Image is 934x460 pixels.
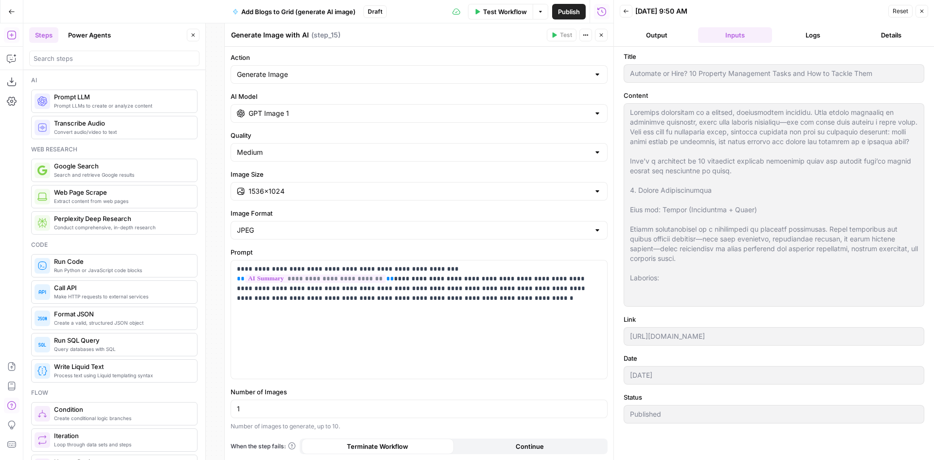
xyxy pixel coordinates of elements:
[54,266,189,274] span: Run Python or JavaScript code blocks
[231,422,608,431] div: Number of images to generate, up to 10.
[231,30,309,40] textarea: Generate Image with AI
[624,314,924,324] label: Link
[54,405,189,414] span: Condition
[54,187,189,197] span: Web Page Scrape
[237,70,590,79] input: Generate Image
[624,91,924,100] label: Content
[888,5,913,18] button: Reset
[54,102,189,110] span: Prompt LLMs to create or analyze content
[54,362,189,371] span: Write Liquid Text
[231,130,608,140] label: Quality
[547,29,576,41] button: Test
[560,31,572,39] span: Test
[54,283,189,293] span: Call API
[54,441,189,448] span: Loop through data sets and steps
[237,147,590,157] input: Medium
[231,442,296,451] a: When the step fails:
[54,161,189,171] span: Google Search
[237,225,590,235] input: JPEG
[698,27,772,43] button: Inputs
[231,247,608,257] label: Prompt
[311,30,341,40] span: ( step_15 )
[54,345,189,353] span: Query databases with SQL
[249,186,590,196] input: 1536×1024
[620,27,694,43] button: Output
[34,54,195,63] input: Search steps
[31,240,198,249] div: Code
[54,92,189,102] span: Prompt LLM
[54,223,189,231] span: Conduct comprehensive, in-depth research
[54,118,189,128] span: Transcribe Audio
[54,431,189,441] span: Iteration
[54,293,189,300] span: Make HTTP requests to external services
[31,145,198,154] div: Web research
[241,7,356,17] span: Add Blogs to Grid (generate AI image)
[29,27,58,43] button: Steps
[468,4,533,19] button: Test Workflow
[54,197,189,205] span: Extract content from web pages
[347,442,408,451] span: Terminate Workflow
[483,7,527,17] span: Test Workflow
[54,128,189,136] span: Convert audio/video to text
[776,27,850,43] button: Logs
[231,53,608,62] label: Action
[62,27,117,43] button: Power Agents
[54,335,189,345] span: Run SQL Query
[368,7,382,16] span: Draft
[231,169,608,179] label: Image Size
[31,76,198,85] div: Ai
[558,7,580,17] span: Publish
[454,439,606,454] button: Continue
[54,171,189,179] span: Search and retrieve Google results
[54,371,189,379] span: Process text using Liquid templating syntax
[624,353,924,363] label: Date
[54,257,189,266] span: Run Code
[231,208,608,218] label: Image Format
[624,52,924,61] label: Title
[231,92,608,101] label: AI Model
[854,27,929,43] button: Details
[249,109,590,118] input: Select a model
[54,319,189,327] span: Create a valid, structured JSON object
[31,388,198,397] div: Flow
[552,4,586,19] button: Publish
[54,414,189,422] span: Create conditional logic branches
[227,4,361,19] button: Add Blogs to Grid (generate AI image)
[624,392,924,402] label: Status
[54,309,189,319] span: Format JSON
[516,442,544,451] span: Continue
[893,7,908,16] span: Reset
[54,214,189,223] span: Perplexity Deep Research
[231,387,608,397] label: Number of Images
